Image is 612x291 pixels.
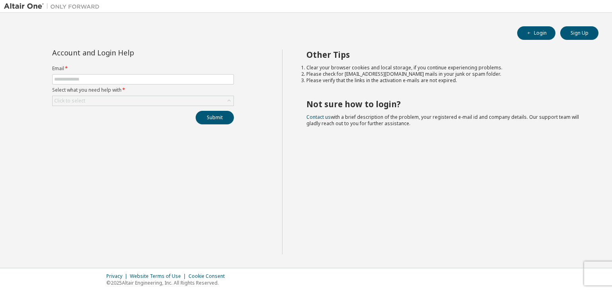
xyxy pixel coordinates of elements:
div: Privacy [106,273,130,279]
div: Account and Login Help [52,49,198,56]
label: Email [52,65,234,72]
li: Please verify that the links in the activation e-mails are not expired. [306,77,585,84]
div: Cookie Consent [188,273,229,279]
button: Sign Up [560,26,598,40]
span: with a brief description of the problem, your registered e-mail id and company details. Our suppo... [306,114,579,127]
div: Click to select [54,98,85,104]
p: © 2025 Altair Engineering, Inc. All Rights Reserved. [106,279,229,286]
img: Altair One [4,2,104,10]
div: Click to select [53,96,233,106]
button: Login [517,26,555,40]
h2: Not sure how to login? [306,99,585,109]
label: Select what you need help with [52,87,234,93]
li: Clear your browser cookies and local storage, if you continue experiencing problems. [306,65,585,71]
h2: Other Tips [306,49,585,60]
li: Please check for [EMAIL_ADDRESS][DOMAIN_NAME] mails in your junk or spam folder. [306,71,585,77]
a: Contact us [306,114,331,120]
div: Website Terms of Use [130,273,188,279]
button: Submit [196,111,234,124]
